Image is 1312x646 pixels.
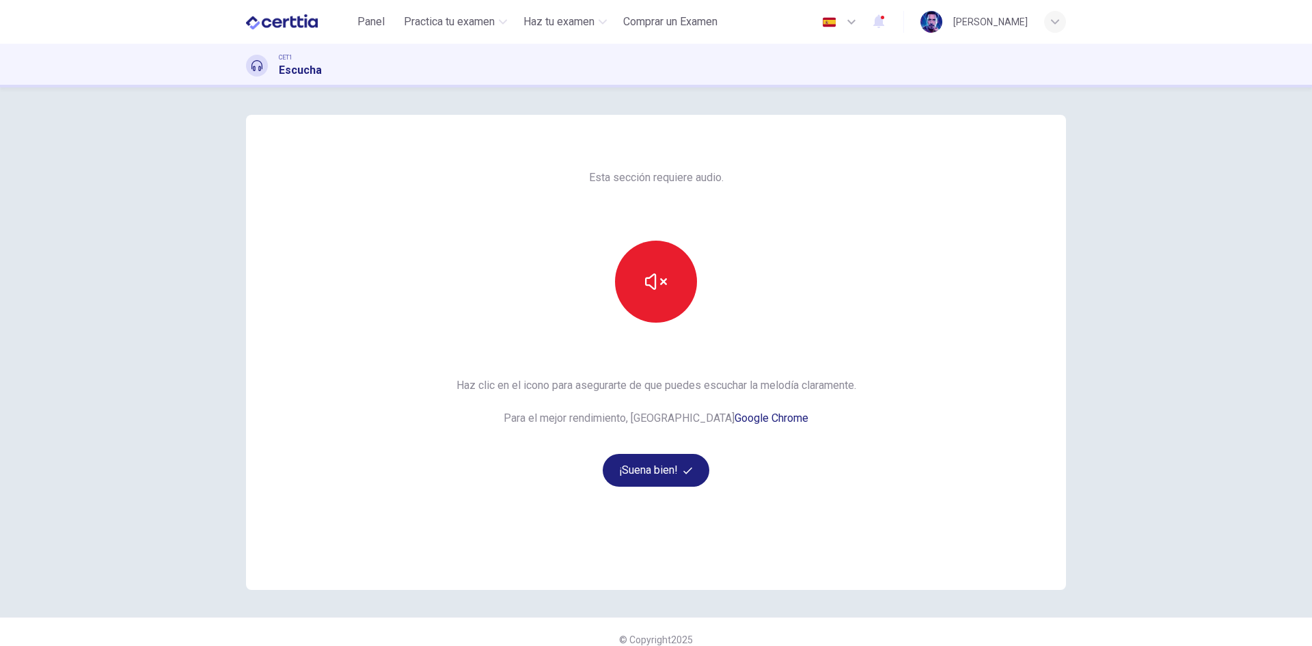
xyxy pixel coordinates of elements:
[589,170,724,186] span: Esta sección requiere audio.
[246,8,318,36] img: CERTTIA logo
[953,14,1028,30] div: [PERSON_NAME]
[279,53,292,62] span: CET1
[246,8,349,36] a: CERTTIA logo
[603,454,709,487] button: ¡Suena bien!
[398,10,512,34] button: Practica tu examen
[349,10,393,34] button: Panel
[404,14,495,30] span: Practica tu examen
[821,17,838,27] img: es
[618,10,723,34] button: Comprar un Examen
[619,634,693,645] span: © Copyright 2025
[623,14,717,30] span: Comprar un Examen
[279,62,322,79] h1: Escucha
[920,11,942,33] img: Profile picture
[735,412,808,425] a: Google Chrome
[456,410,856,427] span: Para el mejor rendimiento, [GEOGRAPHIC_DATA]
[456,377,856,394] span: Haz clic en el icono para asegurarte de que puedes escuchar la melodía claramente.
[523,14,594,30] span: Haz tu examen
[357,14,385,30] span: Panel
[518,10,612,34] button: Haz tu examen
